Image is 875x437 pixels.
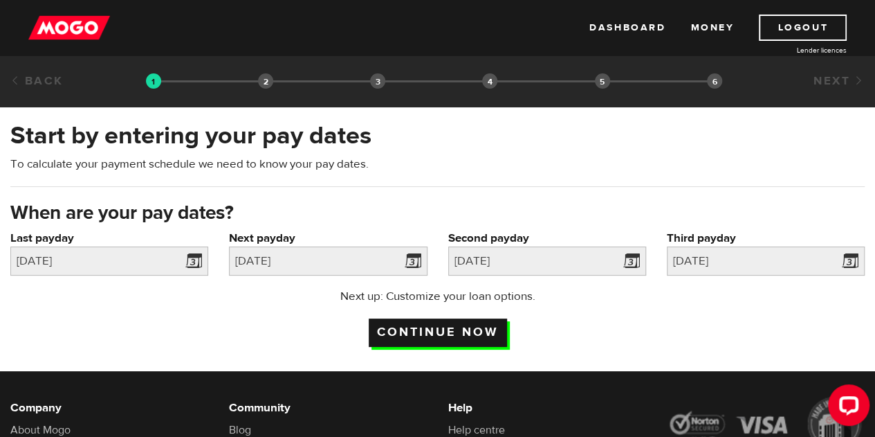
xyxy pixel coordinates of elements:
[10,73,64,89] a: Back
[448,400,646,416] h6: Help
[589,15,665,41] a: Dashboard
[448,423,505,437] a: Help centre
[28,15,110,41] img: mogo_logo-11ee424be714fa7cbb0f0f49df9e16ec.png
[146,73,161,89] img: transparent-188c492fd9eaac0f573672f40bb141c2.gif
[10,121,865,150] h2: Start by entering your pay dates
[743,45,847,55] a: Lender licences
[690,15,734,41] a: Money
[302,288,573,305] p: Next up: Customize your loan options.
[759,15,847,41] a: Logout
[813,73,865,89] a: Next
[10,400,208,416] h6: Company
[10,156,865,172] p: To calculate your payment schedule we need to know your pay dates.
[667,230,865,247] label: Third payday
[448,230,646,247] label: Second payday
[369,319,507,347] input: Continue now
[817,379,875,437] iframe: LiveChat chat widget
[10,423,71,437] a: About Mogo
[229,230,427,247] label: Next payday
[10,230,208,247] label: Last payday
[229,400,427,416] h6: Community
[229,423,251,437] a: Blog
[10,202,865,224] h3: When are your pay dates?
